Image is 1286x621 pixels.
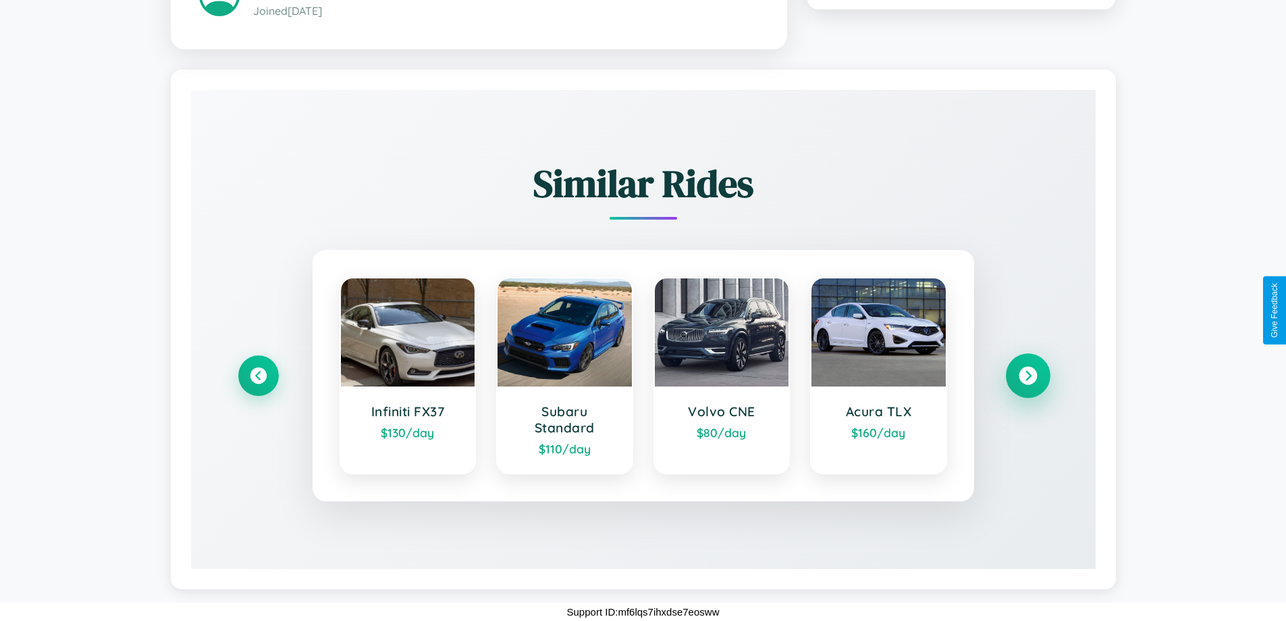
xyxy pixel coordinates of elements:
a: Infiniti FX37$130/day [340,277,477,474]
p: Joined [DATE] [253,1,759,21]
h2: Similar Rides [238,157,1048,209]
h3: Subaru Standard [511,403,618,436]
a: Acura TLX$160/day [810,277,947,474]
div: $ 130 /day [354,425,462,440]
a: Volvo CNE$80/day [653,277,791,474]
div: $ 80 /day [668,425,776,440]
a: Subaru Standard$110/day [496,277,633,474]
h3: Infiniti FX37 [354,403,462,420]
div: Give Feedback [1270,283,1279,338]
div: $ 160 /day [825,425,932,440]
h3: Acura TLX [825,403,932,420]
div: $ 110 /day [511,441,618,456]
p: Support ID: mf6lqs7ihxdse7eosww [567,603,720,621]
h3: Volvo CNE [668,403,776,420]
